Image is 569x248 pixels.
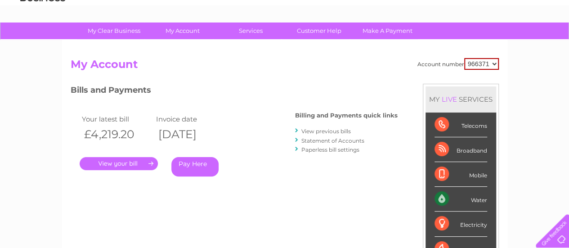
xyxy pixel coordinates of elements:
div: MY SERVICES [426,86,496,112]
a: Make A Payment [350,23,425,39]
a: Statement of Accounts [301,137,364,144]
a: Customer Help [282,23,356,39]
a: Paperless bill settings [301,146,359,153]
a: Water [411,38,428,45]
a: Contact [509,38,531,45]
h4: Billing and Payments quick links [295,112,398,119]
a: . [80,157,158,170]
td: Invoice date [154,113,228,125]
img: logo.png [20,23,66,51]
a: Blog [491,38,504,45]
a: Pay Here [171,157,219,176]
a: My Account [145,23,220,39]
a: Telecoms [458,38,485,45]
div: Electricity [435,212,487,236]
div: Clear Business is a trading name of Verastar Limited (registered in [GEOGRAPHIC_DATA] No. 3667643... [72,5,497,44]
a: View previous bills [301,128,351,135]
div: Mobile [435,162,487,187]
td: Your latest bill [80,113,154,125]
h3: Bills and Payments [71,84,398,99]
a: Services [214,23,288,39]
div: LIVE [440,95,459,104]
div: Water [435,187,487,212]
div: Telecoms [435,113,487,137]
div: Account number [417,58,499,70]
h2: My Account [71,58,499,75]
th: [DATE] [154,125,228,144]
a: My Clear Business [77,23,151,39]
div: Broadband [435,137,487,162]
a: Energy [433,38,453,45]
a: 0333 014 3131 [399,5,461,16]
th: £4,219.20 [80,125,154,144]
a: Log out [539,38,560,45]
